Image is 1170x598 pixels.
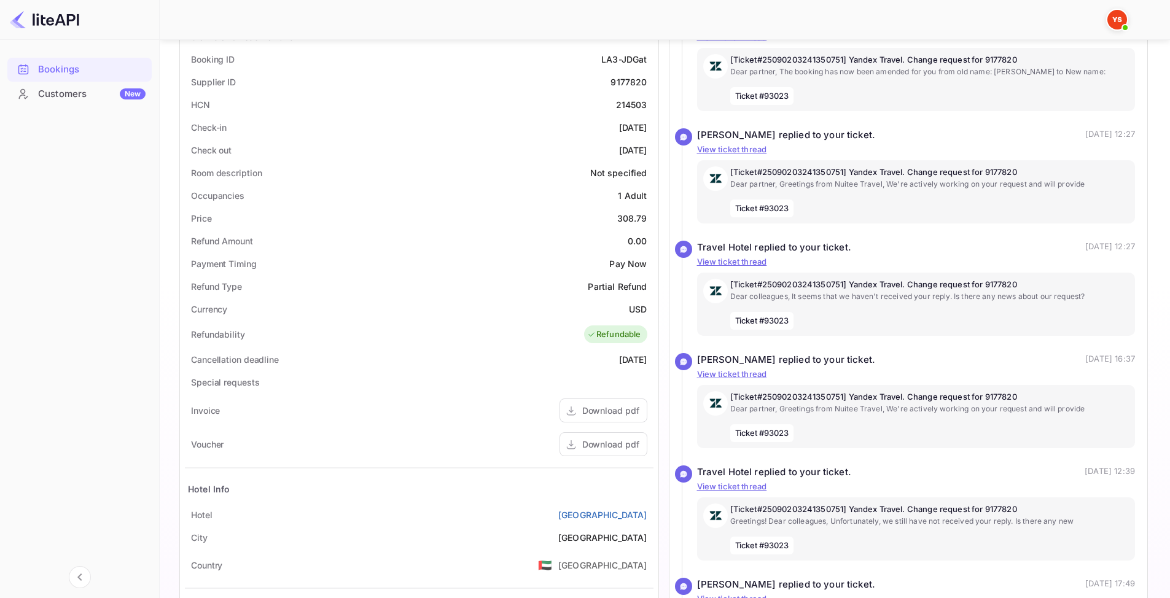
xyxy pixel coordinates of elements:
[191,328,245,341] div: Refundability
[7,82,152,105] a: CustomersNew
[191,531,208,544] div: City
[697,578,876,592] div: [PERSON_NAME] replied to your ticket.
[7,82,152,106] div: CustomersNew
[628,235,647,247] div: 0.00
[38,87,146,101] div: Customers
[617,212,647,225] div: 308.79
[697,368,1136,381] p: View ticket thread
[191,280,242,293] div: Refund Type
[120,88,146,99] div: New
[191,376,259,389] div: Special requests
[697,144,1136,156] p: View ticket thread
[7,58,152,82] div: Bookings
[191,559,222,572] div: Country
[619,353,647,366] div: [DATE]
[1085,465,1135,480] p: [DATE] 12:39
[610,76,647,88] div: 9177820
[697,128,876,142] div: [PERSON_NAME] replied to your ticket.
[538,554,552,576] span: United States
[558,559,647,572] div: [GEOGRAPHIC_DATA]
[616,98,647,111] div: 214503
[730,179,1129,190] p: Dear partner, Greetings from Nuitee Travel, We're actively working on your request and will provide
[191,53,235,66] div: Booking ID
[191,438,224,451] div: Voucher
[7,58,152,80] a: Bookings
[191,98,210,111] div: HCN
[703,279,728,303] img: AwvSTEc2VUhQAAAAAElFTkSuQmCC
[558,508,647,521] a: [GEOGRAPHIC_DATA]
[618,189,647,202] div: 1 Adult
[1107,10,1127,29] img: Yandex Support
[697,465,851,480] div: Travel Hotel replied to your ticket.
[601,53,647,66] div: LA3-JDGat
[730,291,1129,302] p: Dear colleagues, It seems that we haven't received your reply. Is there any news about our request?
[703,54,728,79] img: AwvSTEc2VUhQAAAAAElFTkSuQmCC
[703,503,728,528] img: AwvSTEc2VUhQAAAAAElFTkSuQmCC
[582,438,639,451] div: Download pdf
[191,257,257,270] div: Payment Timing
[730,279,1129,291] p: [Ticket#25090203241350751] Yandex Travel. Change request for 9177820
[587,328,641,341] div: Refundable
[1085,128,1135,142] p: [DATE] 12:27
[191,76,236,88] div: Supplier ID
[730,166,1129,179] p: [Ticket#25090203241350751] Yandex Travel. Change request for 9177820
[730,87,794,106] span: Ticket #93023
[188,483,230,495] div: Hotel Info
[703,166,728,191] img: AwvSTEc2VUhQAAAAAElFTkSuQmCC
[69,566,91,588] button: Collapse navigation
[191,404,220,417] div: Invoice
[191,508,213,521] div: Hotel
[191,212,212,225] div: Price
[582,404,639,417] div: Download pdf
[697,481,1136,493] p: View ticket thread
[609,257,647,270] div: Pay Now
[730,54,1129,66] p: [Ticket#25090203241350751] Yandex Travel. Change request for 9177820
[1085,241,1135,255] p: [DATE] 12:27
[38,63,146,77] div: Bookings
[191,121,227,134] div: Check-in
[558,531,647,544] div: [GEOGRAPHIC_DATA]
[1085,578,1135,592] p: [DATE] 17:49
[730,403,1129,414] p: Dear partner, Greetings from Nuitee Travel, We're actively working on your request and will provide
[697,353,876,367] div: [PERSON_NAME] replied to your ticket.
[191,303,227,316] div: Currency
[619,144,647,157] div: [DATE]
[588,280,647,293] div: Partial Refund
[730,516,1129,527] p: Greetings! Dear colleagues, Unfortunately, we still have not received your reply. Is there any new
[730,66,1129,77] p: Dear partner, The booking has now been amended for you from old name: [PERSON_NAME] to New name:
[191,235,253,247] div: Refund Amount
[697,241,851,255] div: Travel Hotel replied to your ticket.
[191,353,279,366] div: Cancellation deadline
[697,256,1136,268] p: View ticket thread
[730,424,794,443] span: Ticket #93023
[730,312,794,330] span: Ticket #93023
[629,303,647,316] div: USD
[590,166,647,179] div: Not specified
[730,503,1129,516] p: [Ticket#25090203241350751] Yandex Travel. Change request for 9177820
[1085,353,1135,367] p: [DATE] 16:37
[730,200,794,218] span: Ticket #93023
[10,10,79,29] img: LiteAPI logo
[191,189,244,202] div: Occupancies
[619,121,647,134] div: [DATE]
[191,144,232,157] div: Check out
[703,391,728,416] img: AwvSTEc2VUhQAAAAAElFTkSuQmCC
[191,166,262,179] div: Room description
[730,537,794,555] span: Ticket #93023
[730,391,1129,403] p: [Ticket#25090203241350751] Yandex Travel. Change request for 9177820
